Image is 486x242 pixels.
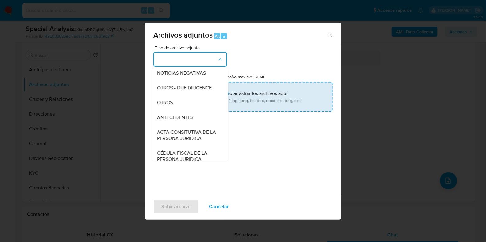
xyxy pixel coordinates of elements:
[157,70,206,76] span: NOTICIAS NEGATIVAS
[157,150,220,162] span: CÉDULA FISCAL DE LA PERSONA JURÍDICA
[155,46,229,50] span: Tipo de archivo adjunto
[327,32,333,38] button: Cerrar
[223,33,225,39] span: a
[209,200,229,213] span: Cancelar
[157,85,212,91] span: OTROS - DUE DILIGENCE
[157,100,173,106] span: OTROS
[157,114,193,121] span: ANTECEDENTES
[215,33,220,39] span: Alt
[222,74,266,80] label: Tamaño máximo: 50MB
[157,129,220,141] span: ACTA CONSITUTIVA DE LA PERSONA JURÍDICA
[201,199,237,214] button: Cancelar
[153,30,213,40] span: Archivos adjuntos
